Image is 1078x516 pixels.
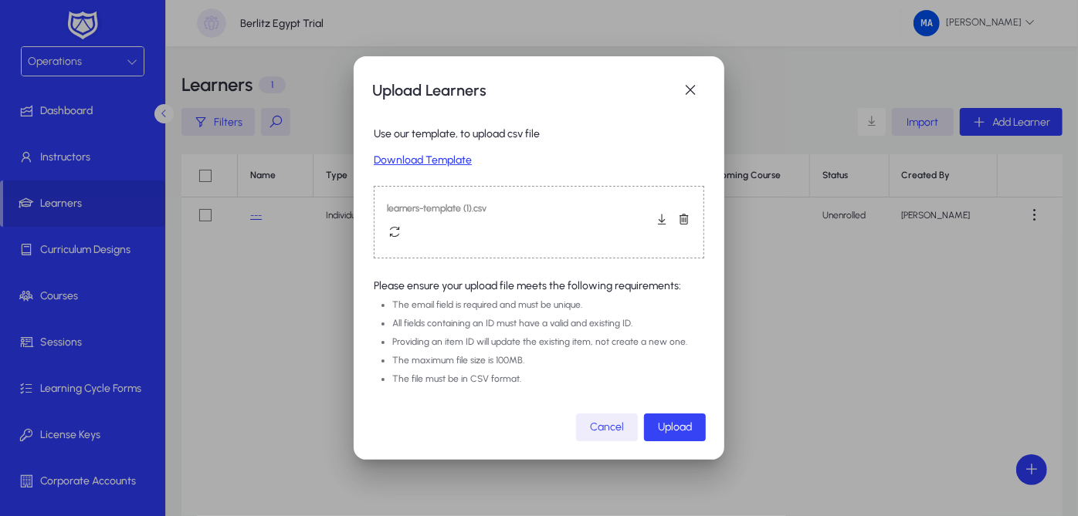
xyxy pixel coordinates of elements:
span: Cancel [590,420,624,433]
button: Upload [644,413,706,441]
li: Providing an item ID will update the existing item, not create a new one. [392,332,704,351]
h1: Upload Learners [372,78,675,103]
li: All fields containing an ID must have a valid and existing ID. [392,314,704,332]
span: Upload [658,420,692,433]
li: The maximum file size is 100MB. [392,351,704,369]
li: The email field is required and must be unique. [392,295,704,314]
p: Please ensure your upload file meets the following requirements: [374,277,704,295]
li: The file must be in CSV format. [392,369,704,388]
p: Use our template, to upload csv file [374,125,704,143]
span: learners-template (1).csv [387,199,486,218]
button: Cancel [576,413,638,441]
a: Download Template [374,154,704,167]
